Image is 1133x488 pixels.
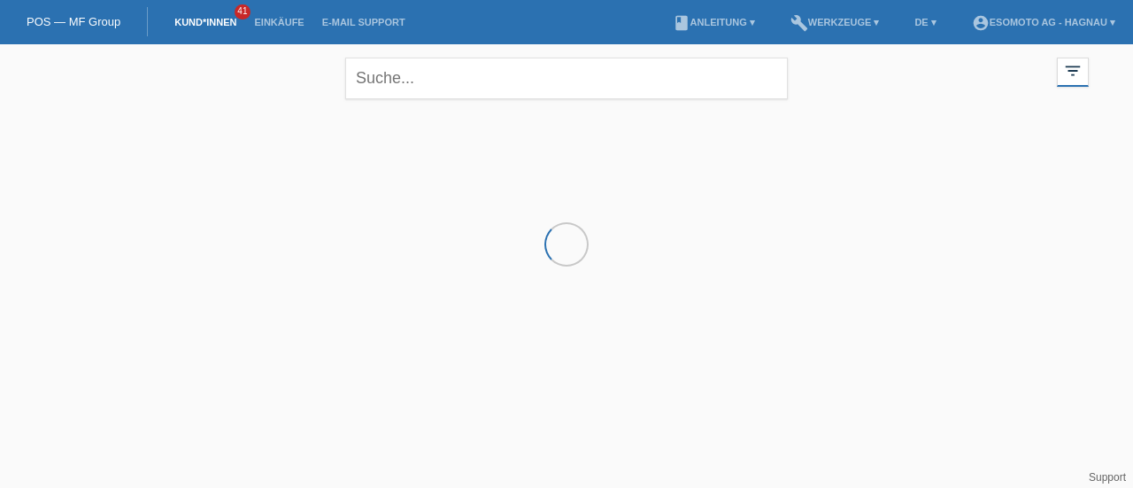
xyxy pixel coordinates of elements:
a: Einkäufe [245,17,312,27]
a: POS — MF Group [27,15,120,28]
input: Suche... [345,58,788,99]
a: account_circleEsomoto AG - Hagnau ▾ [963,17,1124,27]
a: Kund*innen [166,17,245,27]
i: book [673,14,690,32]
a: buildWerkzeuge ▾ [782,17,889,27]
a: E-Mail Support [313,17,414,27]
i: filter_list [1063,61,1083,81]
span: 41 [235,4,250,19]
a: bookAnleitung ▾ [664,17,764,27]
a: Support [1089,471,1126,484]
i: build [790,14,808,32]
i: account_circle [972,14,990,32]
a: DE ▾ [906,17,944,27]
